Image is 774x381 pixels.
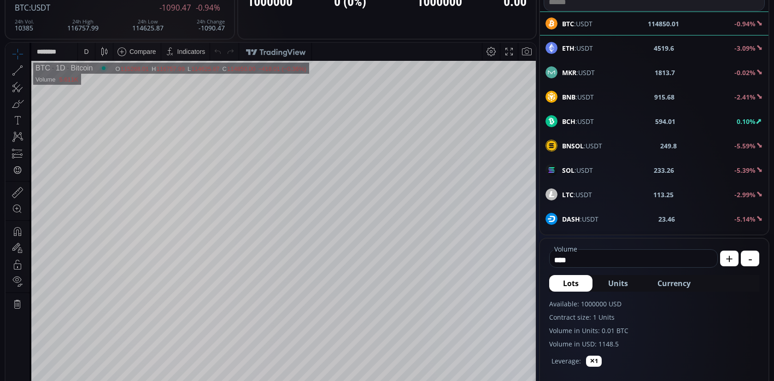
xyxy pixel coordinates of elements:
[594,275,642,292] button: Units
[8,123,16,132] div: 
[562,215,580,223] b: DASH
[741,251,759,266] button: -
[124,5,151,12] div: Compare
[737,117,756,126] b: 0.10%
[15,19,34,31] div: 10385
[132,19,164,24] div: 24h Low
[734,190,756,199] b: -2.99%
[551,356,581,366] label: Leverage:
[720,251,739,266] button: +
[562,141,584,150] b: BNSOL
[654,43,674,53] b: 4519.6
[197,19,225,24] div: 24h Change
[53,33,72,40] div: 5.611K
[67,19,99,31] div: 116757.99
[562,93,575,101] b: BNB
[159,4,191,12] span: -1090.47
[562,141,602,151] span: :USDT
[30,21,45,29] div: BTC
[734,44,756,53] b: -3.09%
[549,275,592,292] button: Lots
[196,4,220,12] span: -0.94%
[94,21,102,29] div: Market open
[549,312,759,322] label: Contract size: 1 Units
[78,5,83,12] div: D
[562,214,598,224] span: :USDT
[654,165,674,175] b: 233.26
[562,68,595,77] span: :USDT
[182,23,186,29] div: L
[654,92,674,102] b: 915.68
[734,141,756,150] b: -5.59%
[734,215,756,223] b: -5.14%
[186,23,214,29] div: 114625.87
[563,278,579,289] span: Lots
[67,19,99,24] div: 24h High
[197,19,225,31] div: -1090.47
[549,299,759,309] label: Available: 1000000 USD
[644,275,704,292] button: Currency
[29,2,50,13] span: :USDT
[15,2,29,13] span: BTC
[655,68,675,77] b: 1813.7
[30,33,50,40] div: Volume
[151,23,179,29] div: 116757.99
[222,23,250,29] div: 114850.00
[549,339,759,349] label: Volume in USD: 1148.5
[172,5,200,12] div: Indicators
[562,117,594,126] span: :USDT
[562,43,593,53] span: :USDT
[734,93,756,101] b: -2.41%
[217,23,222,29] div: C
[660,141,677,151] b: 249.8
[657,278,691,289] span: Currency
[562,117,575,126] b: BCH
[562,68,576,77] b: MKR
[655,117,675,126] b: 594.01
[586,356,602,367] button: ✕1
[45,21,59,29] div: 1D
[734,68,756,77] b: -0.02%
[562,166,575,175] b: SOL
[562,190,574,199] b: LTC
[132,19,164,31] div: 114625.87
[608,278,628,289] span: Units
[59,21,87,29] div: Bitcoin
[115,23,143,29] div: 115268.01
[562,92,594,102] span: :USDT
[562,165,593,175] span: :USDT
[562,44,575,53] b: ETH
[658,214,675,224] b: 23.46
[562,190,592,199] span: :USDT
[252,23,300,29] div: −418.01 (−0.36%)
[110,23,115,29] div: O
[653,190,674,199] b: 113.25
[15,19,34,24] div: 24h Vol.
[146,23,151,29] div: H
[734,166,756,175] b: -5.39%
[549,326,759,335] label: Volume in Units: 0.01 BTC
